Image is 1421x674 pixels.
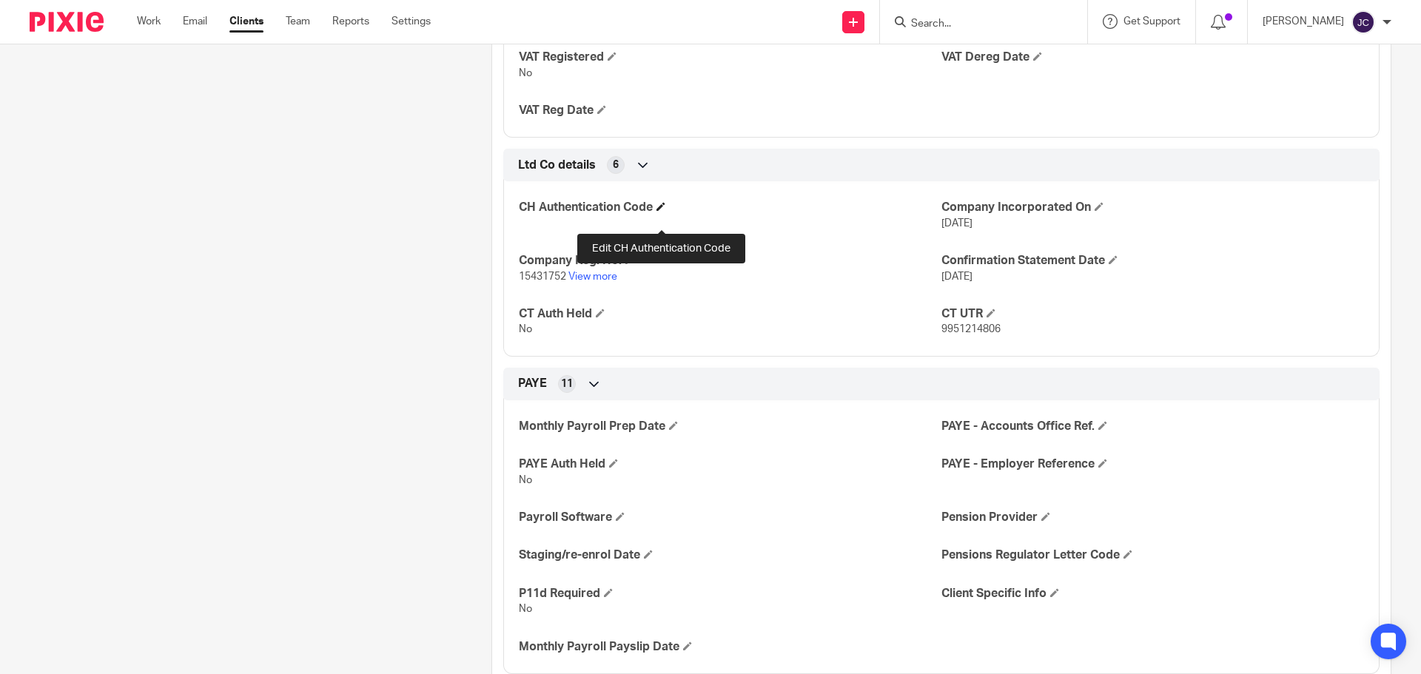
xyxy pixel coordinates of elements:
h4: PAYE Auth Held [519,456,941,472]
h4: Company Reg. No. [519,253,941,269]
h4: P11d Required [519,586,941,601]
h4: Monthly Payroll Prep Date [519,419,941,434]
a: Reports [332,14,369,29]
span: [DATE] [941,218,972,229]
h4: CT UTR [941,306,1364,322]
span: No [519,604,532,614]
p: [PERSON_NAME] [1263,14,1344,29]
span: No [519,475,532,485]
h4: VAT Dereg Date [941,50,1364,65]
h4: CH Authentication Code [519,200,941,215]
a: Work [137,14,161,29]
a: Clients [229,14,263,29]
h4: PAYE - Employer Reference [941,456,1364,472]
h4: VAT Reg Date [519,103,941,118]
h4: Monthly Payroll Payslip Date [519,639,941,655]
a: Email [183,14,207,29]
img: Pixie [30,12,104,32]
a: Team [286,14,310,29]
span: No [519,68,532,78]
h4: Company Incorporated On [941,200,1364,215]
a: Settings [392,14,431,29]
span: No [519,324,532,334]
span: Ltd Co details [518,158,596,173]
span: 9951214806 [941,324,1001,334]
span: Get Support [1123,16,1180,27]
a: View more [568,272,617,282]
h4: Confirmation Statement Date [941,253,1364,269]
span: 15431752 [519,272,566,282]
h4: CT Auth Held [519,306,941,322]
input: Search [910,18,1043,31]
span: [DATE] [941,272,972,282]
h4: Pension Provider [941,510,1364,525]
h4: Pensions Regulator Letter Code [941,547,1364,563]
h4: Staging/re-enrol Date [519,547,941,563]
img: svg%3E [1351,10,1375,34]
h4: Payroll Software [519,510,941,525]
span: 11 [561,377,573,391]
h4: PAYE - Accounts Office Ref. [941,419,1364,434]
h4: VAT Registered [519,50,941,65]
span: PAYE [518,376,547,391]
span: 6 [613,158,619,172]
h4: Client Specific Info [941,586,1364,601]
